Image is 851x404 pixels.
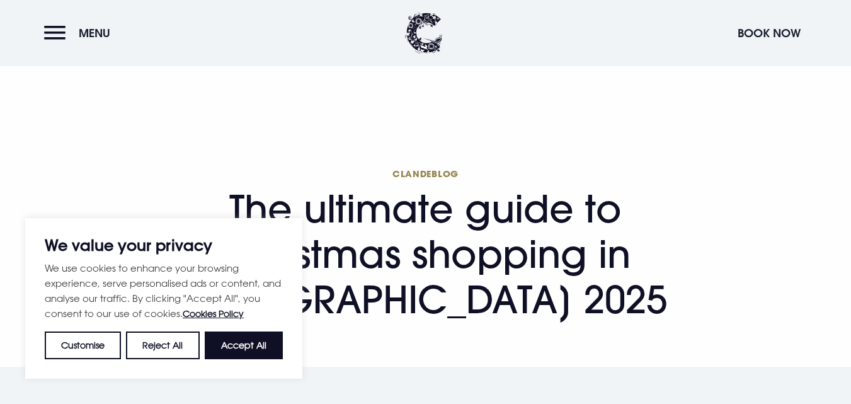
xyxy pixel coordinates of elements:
button: Reject All [126,332,199,359]
h1: The ultimate guide to Christmas shopping in [GEOGRAPHIC_DATA] 2025 [154,168,697,322]
img: Clandeboye Lodge [405,13,443,54]
p: We value your privacy [45,238,283,253]
p: We use cookies to enhance your browsing experience, serve personalised ads or content, and analys... [45,260,283,321]
button: Customise [45,332,121,359]
button: Menu [44,20,117,47]
a: Cookies Policy [183,308,244,319]
button: Book Now [731,20,807,47]
div: We value your privacy [25,218,302,379]
span: Menu [79,26,110,40]
button: Accept All [205,332,283,359]
span: Clandeblog [154,168,697,180]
